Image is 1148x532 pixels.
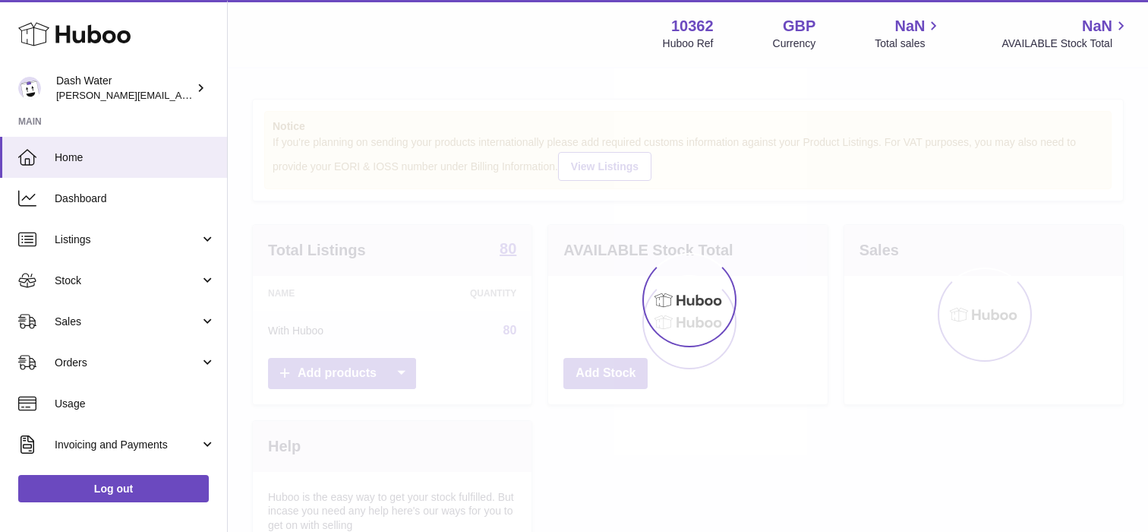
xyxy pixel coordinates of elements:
div: Huboo Ref [663,36,714,51]
strong: GBP [783,16,815,36]
span: Invoicing and Payments [55,438,200,452]
span: [PERSON_NAME][EMAIL_ADDRESS][DOMAIN_NAME] [56,89,304,101]
span: Usage [55,397,216,411]
span: Total sales [875,36,942,51]
span: NaN [1082,16,1112,36]
a: Log out [18,475,209,502]
span: Orders [55,356,200,370]
span: Home [55,150,216,165]
span: Stock [55,274,200,288]
a: NaN Total sales [875,16,942,51]
strong: 10362 [671,16,714,36]
img: james@dash-water.com [18,77,41,100]
span: Listings [55,233,200,247]
span: AVAILABLE Stock Total [1001,36,1130,51]
span: NaN [894,16,925,36]
span: Dashboard [55,192,216,206]
div: Dash Water [56,74,193,103]
span: Sales [55,315,200,329]
div: Currency [773,36,816,51]
a: NaN AVAILABLE Stock Total [1001,16,1130,51]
